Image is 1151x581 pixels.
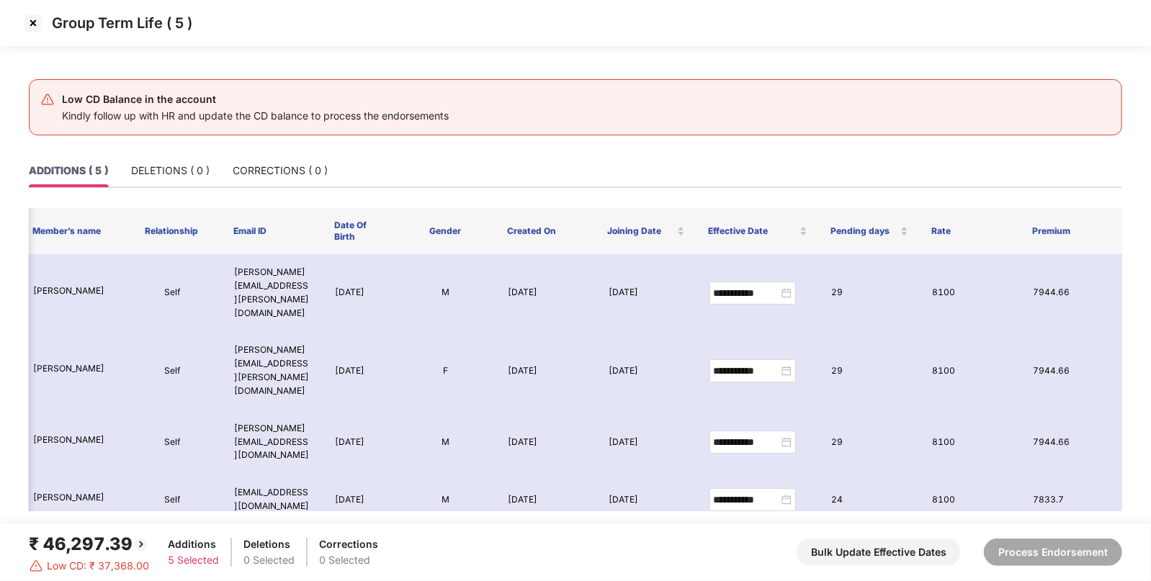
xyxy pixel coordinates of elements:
[1021,410,1122,475] td: 7944.66
[921,254,1021,332] td: 8100
[1021,332,1122,410] td: 7944.66
[323,410,395,475] td: [DATE]
[395,410,496,475] td: M
[40,92,55,107] img: svg+xml;base64,PHN2ZyB4bWxucz0iaHR0cDovL3d3dy53My5vcmcvMjAwMC9zdmciIHdpZHRoPSIyNCIgaGVpZ2h0PSIyNC...
[597,410,698,475] td: [DATE]
[222,208,323,254] th: Email ID
[168,552,219,568] div: 5 Selected
[22,12,45,35] img: svg+xml;base64,PHN2ZyBpZD0iQ3Jvc3MtMzJ4MzIiIHhtbG5zPSJodHRwOi8vd3d3LnczLm9yZy8yMDAwL3N2ZyIgd2lkdG...
[319,552,378,568] div: 0 Selected
[47,558,149,574] span: Low CD: ₹ 37,368.00
[496,474,597,526] td: [DATE]
[496,410,597,475] td: [DATE]
[830,225,897,237] span: Pending days
[921,474,1021,526] td: 8100
[708,225,797,237] span: Effective Date
[323,208,395,254] th: Date Of Birth
[223,254,323,332] td: [PERSON_NAME][EMAIL_ADDRESS][PERSON_NAME][DOMAIN_NAME]
[820,474,921,526] td: 24
[608,225,675,237] span: Joining Date
[33,284,111,298] p: [PERSON_NAME]
[920,208,1021,254] th: Rate
[921,410,1021,475] td: 8100
[243,536,295,552] div: Deletions
[131,163,210,179] div: DELETIONS ( 0 )
[921,332,1021,410] td: 8100
[223,410,323,475] td: [PERSON_NAME][EMAIL_ADDRESS][DOMAIN_NAME]
[122,254,223,332] td: Self
[319,536,378,552] div: Corrections
[21,208,122,254] th: Member’s name
[819,208,920,254] th: Pending days
[596,208,697,254] th: Joining Date
[243,552,295,568] div: 0 Selected
[697,208,819,254] th: Effective Date
[820,254,921,332] td: 29
[122,474,223,526] td: Self
[496,332,597,410] td: [DATE]
[323,474,395,526] td: [DATE]
[52,14,192,32] p: Group Term Life ( 5 )
[1021,254,1122,332] td: 7944.66
[29,559,43,573] img: svg+xml;base64,PHN2ZyBpZD0iRGFuZ2VyLTMyeDMyIiB4bWxucz0iaHR0cDovL3d3dy53My5vcmcvMjAwMC9zdmciIHdpZH...
[122,332,223,410] td: Self
[29,163,108,179] div: ADDITIONS ( 5 )
[597,254,698,332] td: [DATE]
[33,433,111,447] p: [PERSON_NAME]
[395,332,496,410] td: F
[820,410,921,475] td: 29
[323,332,395,410] td: [DATE]
[395,474,496,526] td: M
[597,474,698,526] td: [DATE]
[223,474,323,526] td: [EMAIL_ADDRESS][DOMAIN_NAME]
[597,332,698,410] td: [DATE]
[122,208,223,254] th: Relationship
[33,362,111,376] p: [PERSON_NAME]
[1021,474,1122,526] td: 7833.7
[797,539,961,566] button: Bulk Update Effective Dates
[984,539,1122,566] button: Process Endorsement
[395,208,496,254] th: Gender
[496,254,597,332] td: [DATE]
[1021,208,1121,254] th: Premium
[223,332,323,410] td: [PERSON_NAME][EMAIL_ADDRESS][PERSON_NAME][DOMAIN_NAME]
[62,108,449,124] div: Kindly follow up with HR and update the CD balance to process the endorsements
[233,163,328,179] div: CORRECTIONS ( 0 )
[395,254,496,332] td: M
[820,332,921,410] td: 29
[133,536,150,553] img: svg+xml;base64,PHN2ZyBpZD0iQmFjay0yMHgyMCIgeG1sbnM9Imh0dHA6Ly93d3cudzMub3JnLzIwMDAvc3ZnIiB3aWR0aD...
[62,91,449,108] div: Low CD Balance in the account
[496,208,596,254] th: Created On
[168,536,219,552] div: Additions
[29,531,150,558] div: ₹ 46,297.39
[33,491,111,505] p: [PERSON_NAME]
[122,410,223,475] td: Self
[323,254,395,332] td: [DATE]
